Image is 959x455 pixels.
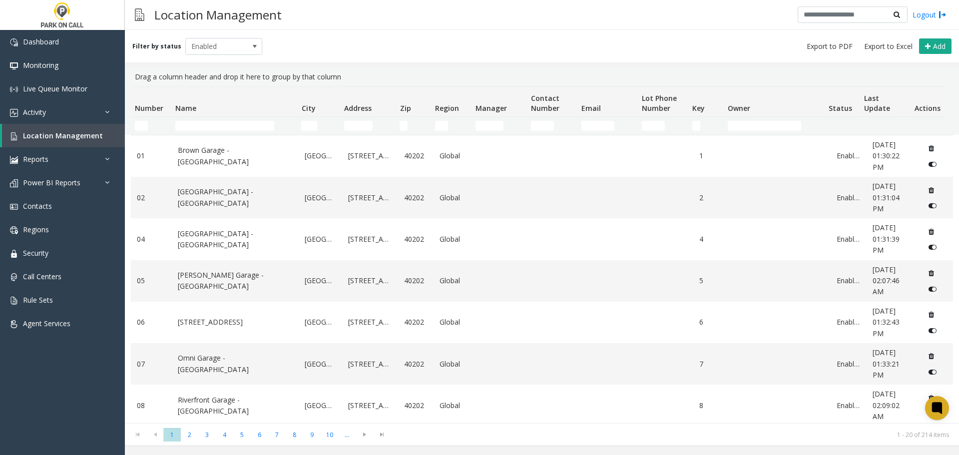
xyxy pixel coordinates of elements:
span: [DATE] 01:31:04 PM [873,181,900,213]
input: Owner Filter [728,121,802,131]
a: [GEOGRAPHIC_DATA] - [GEOGRAPHIC_DATA] [178,186,293,209]
span: Go to the last page [373,428,391,442]
a: [STREET_ADDRESS] [348,192,392,203]
a: 08 [137,400,166,411]
span: Dashboard [23,37,59,46]
a: 40202 [404,150,428,161]
td: Lot Phone Number Filter [638,117,688,135]
button: Disable [924,406,942,422]
a: [DATE] 01:31:04 PM [873,181,912,214]
span: Security [23,248,48,258]
span: Enabled [186,38,247,54]
td: Last Update Filter [860,117,910,135]
span: Export to PDF [807,41,853,51]
input: Lot Phone Number Filter [642,121,665,131]
span: Page 5 [233,428,251,442]
button: Add [919,38,952,54]
span: Agent Services [23,319,70,328]
span: Name [175,103,196,113]
a: 40202 [404,234,428,245]
input: Name Filter [175,121,274,131]
h3: Location Management [149,2,287,27]
img: 'icon' [10,320,18,328]
td: Actions Filter [910,117,946,135]
span: [DATE] 01:33:21 PM [873,348,900,380]
input: Contact Number Filter [531,121,554,131]
button: Disable [924,322,942,338]
td: Email Filter [577,117,638,135]
label: Filter by status [132,42,181,51]
a: Omni Garage - [GEOGRAPHIC_DATA] [178,353,293,375]
a: Global [440,359,469,370]
a: [DATE] 01:32:43 PM [873,306,912,339]
a: 04 [137,234,166,245]
a: 01 [137,150,166,161]
a: Enabled [837,275,860,286]
a: [DATE] 02:09:02 AM [873,389,912,422]
a: [GEOGRAPHIC_DATA] [305,359,336,370]
button: Disable [924,281,942,297]
td: Contact Number Filter [527,117,577,135]
input: Address Filter [344,121,373,131]
td: Status Filter [825,117,860,135]
span: Reports [23,154,48,164]
a: [DATE] 01:31:39 PM [873,222,912,256]
a: 4 [699,234,723,245]
a: 8 [699,400,723,411]
a: [STREET_ADDRESS] [348,317,392,328]
a: Enabled [837,317,860,328]
input: Number Filter [135,121,148,131]
span: Number [135,103,163,113]
input: Key Filter [692,121,700,131]
a: 06 [137,317,166,328]
a: Brown Garage - [GEOGRAPHIC_DATA] [178,145,293,167]
span: Go to the next page [358,431,371,439]
a: 02 [137,192,166,203]
span: [DATE] 01:32:43 PM [873,306,900,338]
span: Page 9 [303,428,321,442]
a: 05 [137,275,166,286]
button: Export to PDF [803,39,857,53]
img: 'icon' [10,85,18,93]
span: Monitoring [23,60,58,70]
a: Enabled [837,400,860,411]
td: Address Filter [340,117,396,135]
input: Email Filter [581,121,615,131]
input: Manager Filter [476,121,504,131]
a: Enabled [837,234,860,245]
img: 'icon' [10,297,18,305]
span: Page 10 [321,428,338,442]
a: [STREET_ADDRESS] [348,275,392,286]
button: Delete [924,224,940,240]
td: Region Filter [431,117,472,135]
span: Manager [476,103,507,113]
button: Disable [924,364,942,380]
a: [STREET_ADDRESS] [178,317,293,328]
td: Key Filter [688,117,724,135]
span: Go to the last page [375,431,389,439]
kendo-pager-info: 1 - 20 of 214 items [397,431,949,439]
a: 40202 [404,192,428,203]
span: City [302,103,316,113]
a: [STREET_ADDRESS] [348,234,392,245]
span: Contacts [23,201,52,211]
button: Disable [924,198,942,214]
img: 'icon' [10,179,18,187]
span: Power BI Reports [23,178,80,187]
span: Export to Excel [864,41,913,51]
span: Add [933,41,946,51]
span: [DATE] 02:07:46 AM [873,265,900,297]
a: [PERSON_NAME] Garage - [GEOGRAPHIC_DATA] [178,270,293,292]
td: Number Filter [131,117,171,135]
a: [STREET_ADDRESS] [348,359,392,370]
span: Activity [23,107,46,117]
span: Page 7 [268,428,286,442]
a: 6 [699,317,723,328]
a: [DATE] 01:33:21 PM [873,347,912,381]
a: 40202 [404,400,428,411]
span: Region [435,103,459,113]
img: 'icon' [10,132,18,140]
a: Global [440,275,469,286]
button: Delete [924,307,940,323]
span: Contact Number [531,93,559,113]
